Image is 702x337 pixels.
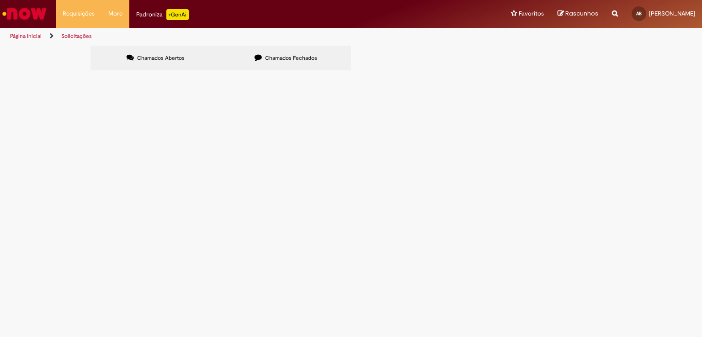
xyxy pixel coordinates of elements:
[636,11,642,16] span: AB
[265,54,317,62] span: Chamados Fechados
[61,32,92,40] a: Solicitações
[108,9,122,18] span: More
[1,5,48,23] img: ServiceNow
[7,28,461,45] ul: Trilhas de página
[137,54,185,62] span: Chamados Abertos
[649,10,695,17] span: [PERSON_NAME]
[519,9,544,18] span: Favoritos
[565,9,598,18] span: Rascunhos
[166,9,189,20] p: +GenAi
[63,9,95,18] span: Requisições
[558,10,598,18] a: Rascunhos
[136,9,189,20] div: Padroniza
[10,32,42,40] a: Página inicial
